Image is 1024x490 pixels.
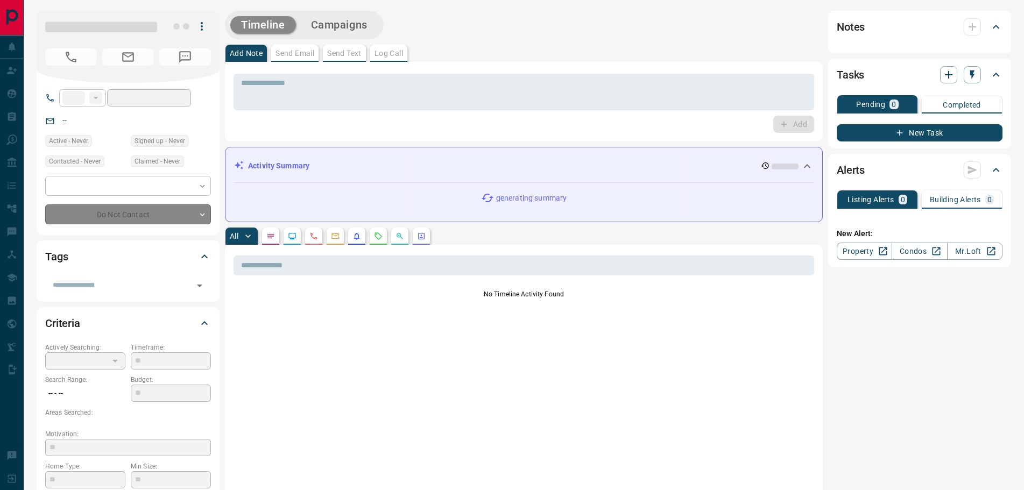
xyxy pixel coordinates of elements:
span: No Number [45,48,97,66]
p: Timeframe: [131,343,211,352]
p: Completed [943,101,981,109]
p: -- - -- [45,385,125,402]
svg: Emails [331,232,340,240]
svg: Notes [266,232,275,240]
svg: Calls [309,232,318,240]
span: No Number [159,48,211,66]
div: Notes [837,14,1002,40]
button: Timeline [230,16,296,34]
svg: Lead Browsing Activity [288,232,296,240]
a: Mr.Loft [947,243,1002,260]
span: Signed up - Never [135,136,185,146]
h2: Alerts [837,161,865,179]
p: 0 [987,196,992,203]
button: Campaigns [300,16,378,34]
p: Activity Summary [248,160,309,172]
p: Areas Searched: [45,408,211,417]
a: Condos [892,243,947,260]
span: Contacted - Never [49,156,101,167]
button: New Task [837,124,1002,141]
p: 0 [892,101,896,108]
div: Tasks [837,62,1002,88]
p: Pending [856,101,885,108]
h2: Tags [45,248,68,265]
p: No Timeline Activity Found [234,289,814,299]
span: Claimed - Never [135,156,180,167]
p: Add Note [230,49,263,57]
p: Listing Alerts [848,196,894,203]
p: Actively Searching: [45,343,125,352]
div: Tags [45,244,211,269]
p: Budget: [131,375,211,385]
svg: Listing Alerts [352,232,361,240]
p: New Alert: [837,228,1002,239]
p: Building Alerts [930,196,981,203]
p: 0 [901,196,905,203]
svg: Agent Actions [417,232,426,240]
div: Criteria [45,310,211,336]
a: -- [62,116,67,125]
h2: Notes [837,18,865,35]
h2: Tasks [837,66,864,83]
svg: Requests [374,232,383,240]
p: All [230,232,238,240]
div: Activity Summary [234,156,814,176]
div: Do Not Contact [45,204,211,224]
p: Home Type: [45,461,125,471]
svg: Opportunities [396,232,404,240]
span: Active - Never [49,136,88,146]
h2: Criteria [45,315,80,332]
p: Motivation: [45,429,211,439]
p: generating summary [496,193,567,204]
div: Alerts [837,157,1002,183]
button: Open [192,278,207,293]
span: No Email [102,48,154,66]
a: Property [837,243,892,260]
p: Min Size: [131,461,211,471]
p: Search Range: [45,375,125,385]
